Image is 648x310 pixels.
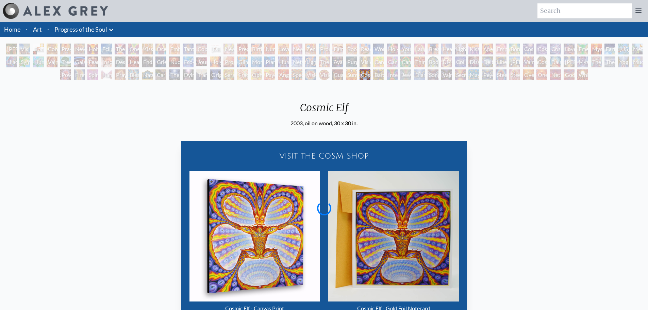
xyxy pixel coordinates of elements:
div: Love Circuit [278,44,289,54]
div: Visionary Origin of Language [19,44,30,54]
div: Net of Being [550,69,561,80]
div: New Man New Woman [74,44,85,54]
div: [PERSON_NAME] & Eve [6,44,17,54]
div: Nuclear Crucifixion [169,56,180,67]
div: Spectral Lotus [292,69,302,80]
div: Grieving [155,56,166,67]
div: [PERSON_NAME] [509,56,520,67]
div: The Soul Finds It's Way [169,69,180,80]
div: Blessing Hand [128,69,139,80]
div: Mysteriosa 2 [591,44,602,54]
div: Deities & Demons Drinking from the Milky Pool [482,56,493,67]
div: Yogi & the Möbius Sphere [618,56,629,67]
div: Song of Vajra Being [428,69,438,80]
div: Interbeing [387,69,398,80]
div: [US_STATE] Song [618,44,629,54]
div: Third Eye Tears of Joy [414,56,425,67]
div: The Seer [591,56,602,67]
div: Ayahuasca Visitation [332,56,343,67]
div: Mystic Eye [577,56,588,67]
div: The Shulgins and their Alchemical Angels [319,56,330,67]
div: Holy Family [387,44,398,54]
div: Vision Crystal [305,69,316,80]
div: Monochord [251,56,262,67]
div: Angel Skin [278,69,289,80]
img: Cosmic Elf - Gold Foil Notecard [328,171,459,301]
div: The Kiss [115,44,126,54]
li: · [23,22,30,37]
div: Vajra Horse [47,56,57,67]
div: Ocean of Love Bliss [155,44,166,54]
div: Nature of Mind [142,69,153,80]
div: Cosmic Artist [536,44,547,54]
li: · [45,22,52,37]
div: Reading [360,44,370,54]
div: Symbiosis: Gall Wasp & Oak Tree [19,56,30,67]
input: Search [537,3,632,18]
div: Cosmic [DEMOGRAPHIC_DATA] [536,56,547,67]
div: Visit the CoSM Shop [185,145,463,167]
div: Vajra Guru [523,56,534,67]
div: Original Face [210,69,221,80]
div: Tree & Person [60,56,71,67]
a: Home [4,26,20,33]
div: Steeplehead 1 [496,69,506,80]
div: Cannabis Mudra [373,56,384,67]
div: Peyote Being [482,69,493,80]
div: Dissectional Art for Tool's Lateralus CD [468,56,479,67]
div: DMT - The Spirit Molecule [441,56,452,67]
div: Empowerment [496,44,506,54]
div: Guardian of Infinite Vision [332,69,343,80]
div: Holy Fire [210,56,221,67]
div: Gaia [74,56,85,67]
div: Pregnancy [237,44,248,54]
div: Oversoul [523,69,534,80]
div: Lilacs [6,56,17,67]
div: Family [332,44,343,54]
div: Eclipse [101,44,112,54]
div: Sunyata [346,69,357,80]
div: Cannabis Sutra [387,56,398,67]
div: Laughing Man [414,44,425,54]
div: Cannabacchus [400,56,411,67]
div: Caring [155,69,166,80]
div: Contemplation [47,44,57,54]
div: Mayan Being [468,69,479,80]
div: Wonder [373,44,384,54]
div: Headache [128,56,139,67]
div: Newborn [223,44,234,54]
div: Cosmic Lovers [550,44,561,54]
div: Humming Bird [33,56,44,67]
div: Endarkenment [142,56,153,67]
div: [PERSON_NAME] [564,56,575,67]
div: Journey of the Wounded Healer [196,56,207,67]
div: Body, Mind, Spirit [33,44,44,54]
div: Liberation Through Seeing [496,56,506,67]
div: Cosmic Creativity [523,44,534,54]
div: Eco-Atlas [183,56,194,67]
div: Lightworker [305,56,316,67]
div: Embracing [169,44,180,54]
div: Dying [183,69,194,80]
div: Prostration [223,56,234,67]
div: Despair [115,56,126,67]
div: Earth Energies [604,44,615,54]
div: Kiss of the [MEDICAL_DATA] [468,44,479,54]
div: New Family [292,44,302,54]
div: Breathing [428,44,438,54]
div: One Taste [128,44,139,54]
img: Cosmic Elf - Canvas Print [189,171,320,301]
div: Planetary Prayers [264,56,275,67]
div: Fractal Eyes [237,69,248,80]
div: Cosmic Elf [360,69,370,80]
div: Young & Old [400,44,411,54]
div: Insomnia [101,56,112,67]
div: Godself [564,69,575,80]
div: Copulating [196,44,207,54]
div: Healing [441,44,452,54]
div: Dalai Lama [550,56,561,67]
div: Vajra Being [441,69,452,80]
div: Steeplehead 2 [509,69,520,80]
div: Mudra [632,56,643,67]
div: Kissing [142,44,153,54]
